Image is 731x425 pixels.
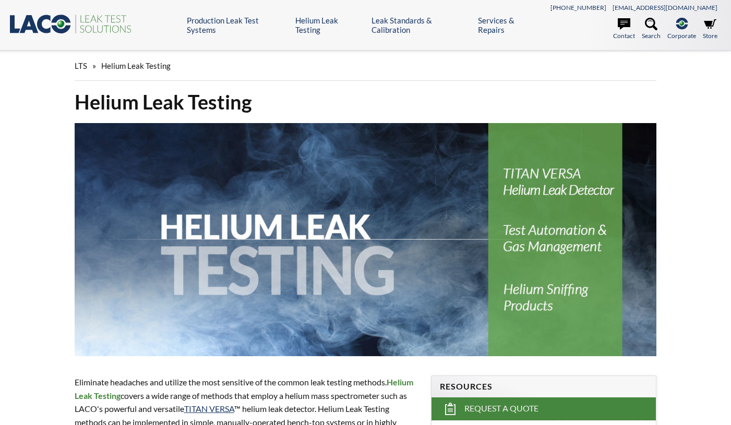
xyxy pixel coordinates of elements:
a: [PHONE_NUMBER] [550,4,606,11]
a: Helium Leak Testing [295,16,363,34]
a: TITAN VERSA [184,404,234,414]
a: Contact [613,18,635,41]
h1: Helium Leak Testing [75,89,657,115]
span: LTS [75,61,87,70]
a: Leak Standards & Calibration [372,16,470,34]
h4: Resources [440,381,648,392]
a: Search [642,18,661,41]
span: Helium Leak Testing [101,61,171,70]
a: [EMAIL_ADDRESS][DOMAIN_NAME] [613,4,717,11]
a: Services & Repairs [478,16,542,34]
a: Production Leak Test Systems [187,16,287,34]
span: Request a Quote [464,403,538,414]
a: Store [703,18,717,41]
strong: Helium Leak Testing [75,377,413,400]
div: » [75,51,657,81]
span: Corporate [667,31,696,41]
img: Helium Leak Testing header [75,123,657,356]
a: Request a Quote [432,397,656,420]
